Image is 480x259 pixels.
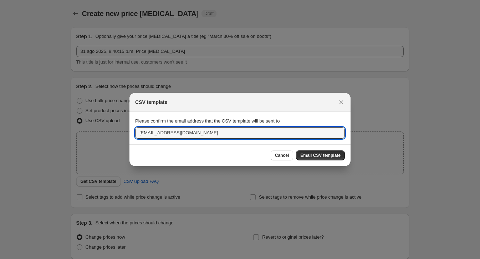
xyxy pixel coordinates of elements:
[296,150,345,160] button: Email CSV template
[300,153,341,158] span: Email CSV template
[275,153,289,158] span: Cancel
[135,99,167,106] h2: CSV template
[271,150,293,160] button: Cancel
[135,118,280,124] span: Please confirm the email address that the CSV template will be sent to
[336,97,346,107] button: Close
